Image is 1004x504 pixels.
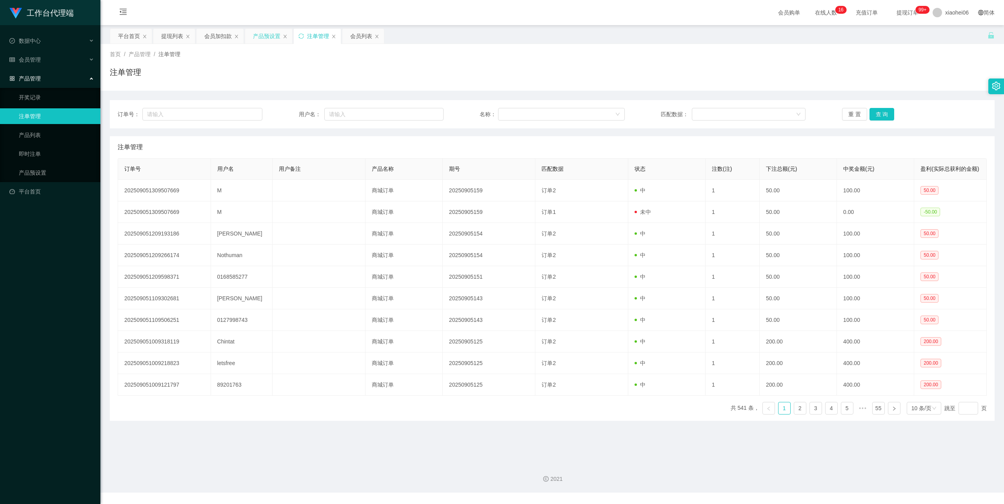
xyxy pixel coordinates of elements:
[118,142,143,152] span: 注单管理
[837,180,914,201] td: 100.00
[635,230,646,237] span: 中
[366,201,443,223] td: 商城订单
[760,288,837,309] td: 50.00
[9,76,15,81] i: 图标: appstore-o
[841,402,853,414] a: 5
[837,245,914,266] td: 100.00
[542,338,556,345] span: 订单2
[366,288,443,309] td: 商城订单
[443,309,536,331] td: 20250905143
[706,245,760,266] td: 1
[366,309,443,331] td: 商城订单
[932,406,937,411] i: 图标: down
[920,166,979,172] span: 盈利(实际总获利的金额)
[852,10,882,15] span: 充值订单
[635,252,646,258] span: 中
[542,295,556,301] span: 订单2
[635,382,646,388] span: 中
[635,166,646,172] span: 状态
[542,317,556,323] span: 订单2
[211,245,273,266] td: Nothuman
[857,402,869,415] li: 向后 5 页
[366,331,443,352] td: 商城订单
[915,6,929,14] sup: 1078
[118,180,211,201] td: 202509051309507669
[298,33,304,39] i: 图标: sync
[443,374,536,396] td: 20250905125
[211,331,273,352] td: Chintat
[920,316,939,324] span: 50.00
[760,201,837,223] td: 50.00
[107,475,998,483] div: 2021
[835,6,846,14] sup: 16
[760,331,837,352] td: 200.00
[118,352,211,374] td: 202509051009218823
[110,66,141,78] h1: 注单管理
[837,201,914,223] td: 0.00
[837,309,914,331] td: 100.00
[19,108,94,124] a: 注单管理
[542,209,556,215] span: 订单1
[706,309,760,331] td: 1
[843,166,874,172] span: 中奖金额(元)
[920,380,941,389] span: 200.00
[443,288,536,309] td: 20250905143
[161,29,183,44] div: 提现列表
[118,288,211,309] td: 202509051109302681
[118,201,211,223] td: 202509051309507669
[449,166,460,172] span: 期号
[706,331,760,352] td: 1
[837,374,914,396] td: 400.00
[299,110,324,119] span: 用户名：
[809,402,822,415] li: 3
[19,127,94,143] a: 产品列表
[873,402,884,414] a: 55
[19,89,94,105] a: 开奖记录
[366,223,443,245] td: 商城订单
[542,230,556,237] span: 订单2
[443,331,536,352] td: 20250905125
[920,186,939,195] span: 50.00
[110,0,136,26] i: 图标: menu-fold
[760,374,837,396] td: 200.00
[712,166,732,172] span: 注数(注)
[366,266,443,288] td: 商城订单
[366,245,443,266] td: 商城订单
[142,108,262,121] input: 请输入
[869,108,895,121] button: 查 询
[542,360,556,366] span: 订单2
[762,402,775,415] li: 上一页
[978,10,984,15] i: 图标: global
[825,402,838,415] li: 4
[543,476,549,482] i: 图标: copyright
[9,57,41,63] span: 会员管理
[234,34,239,39] i: 图标: close
[443,266,536,288] td: 20250905151
[480,110,498,119] span: 名称：
[796,112,801,117] i: 图标: down
[211,180,273,201] td: M
[911,402,931,414] div: 10 条/页
[760,180,837,201] td: 50.00
[331,34,336,39] i: 图标: close
[324,108,444,121] input: 请输入
[443,223,536,245] td: 20250905154
[211,352,273,374] td: letsfree
[253,29,280,44] div: 产品预设置
[920,272,939,281] span: 50.00
[154,51,155,57] span: /
[988,32,995,39] i: 图标: unlock
[124,166,141,172] span: 订单号
[760,309,837,331] td: 50.00
[841,6,844,14] p: 6
[760,352,837,374] td: 200.00
[118,29,140,44] div: 平台首页
[992,82,1000,90] i: 图标: setting
[118,309,211,331] td: 202509051109506251
[766,166,797,172] span: 下注总额(元)
[778,402,790,414] a: 1
[366,180,443,201] td: 商城订单
[841,402,853,415] li: 5
[9,9,74,16] a: 工作台代理端
[635,187,646,194] span: 中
